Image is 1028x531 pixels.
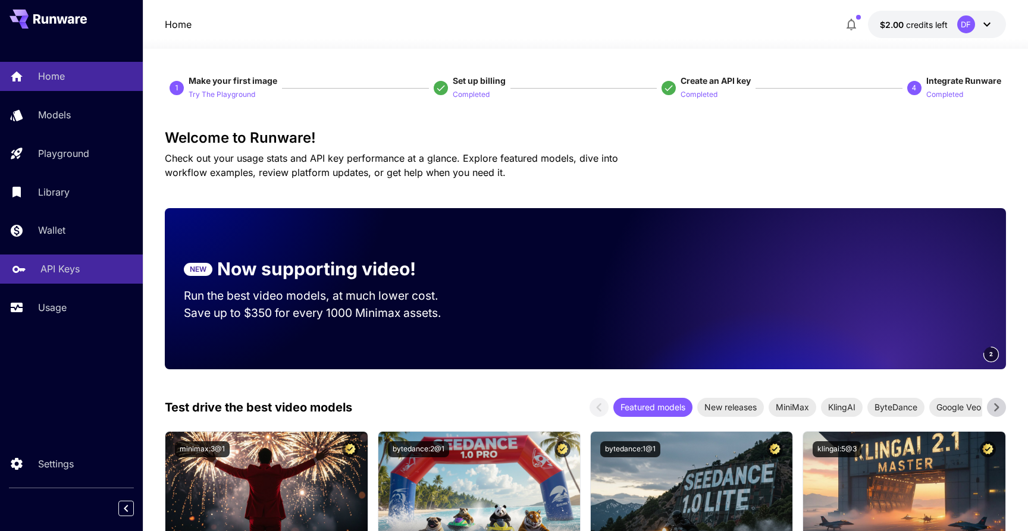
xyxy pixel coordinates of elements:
[165,17,192,32] nav: breadcrumb
[880,20,906,30] span: $2.00
[40,262,80,276] p: API Keys
[38,223,65,237] p: Wallet
[38,300,67,315] p: Usage
[613,398,692,417] div: Featured models
[697,401,764,413] span: New releases
[929,398,988,417] div: Google Veo
[217,256,416,282] p: Now supporting video!
[127,498,143,519] div: Collapse sidebar
[912,83,916,93] p: 4
[388,441,449,457] button: bytedance:2@1
[184,287,461,304] p: Run the best video models, at much lower cost.
[190,264,206,275] p: NEW
[118,501,134,516] button: Collapse sidebar
[929,401,988,413] span: Google Veo
[165,398,352,416] p: Test drive the best video models
[867,401,924,413] span: ByteDance
[554,441,571,457] button: Certified Model – Vetted for best performance and includes a commercial license.
[165,130,1006,146] h3: Welcome to Runware!
[184,304,461,322] p: Save up to $350 for every 1000 Minimax assets.
[342,441,358,457] button: Certified Model – Vetted for best performance and includes a commercial license.
[989,350,993,359] span: 2
[175,441,230,457] button: minimax:3@1
[867,398,924,417] div: ByteDance
[175,83,179,93] p: 1
[189,76,277,86] span: Make your first image
[453,76,506,86] span: Set up billing
[980,441,996,457] button: Certified Model – Vetted for best performance and includes a commercial license.
[821,398,863,417] div: KlingAI
[453,87,490,101] button: Completed
[165,17,192,32] a: Home
[681,87,717,101] button: Completed
[453,89,490,100] p: Completed
[926,89,963,100] p: Completed
[681,76,751,86] span: Create an API key
[957,15,975,33] div: DF
[767,441,783,457] button: Certified Model – Vetted for best performance and includes a commercial license.
[697,398,764,417] div: New releases
[38,69,65,83] p: Home
[613,401,692,413] span: Featured models
[38,146,89,161] p: Playground
[868,11,1006,38] button: $2.00DF
[821,401,863,413] span: KlingAI
[906,20,948,30] span: credits left
[880,18,948,31] div: $2.00
[600,441,660,457] button: bytedance:1@1
[165,152,618,178] span: Check out your usage stats and API key performance at a glance. Explore featured models, dive int...
[926,76,1001,86] span: Integrate Runware
[813,441,861,457] button: klingai:5@3
[38,185,70,199] p: Library
[681,89,717,100] p: Completed
[189,89,255,100] p: Try The Playground
[189,87,255,101] button: Try The Playground
[769,401,816,413] span: MiniMax
[769,398,816,417] div: MiniMax
[38,108,71,122] p: Models
[926,87,963,101] button: Completed
[38,457,74,471] p: Settings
